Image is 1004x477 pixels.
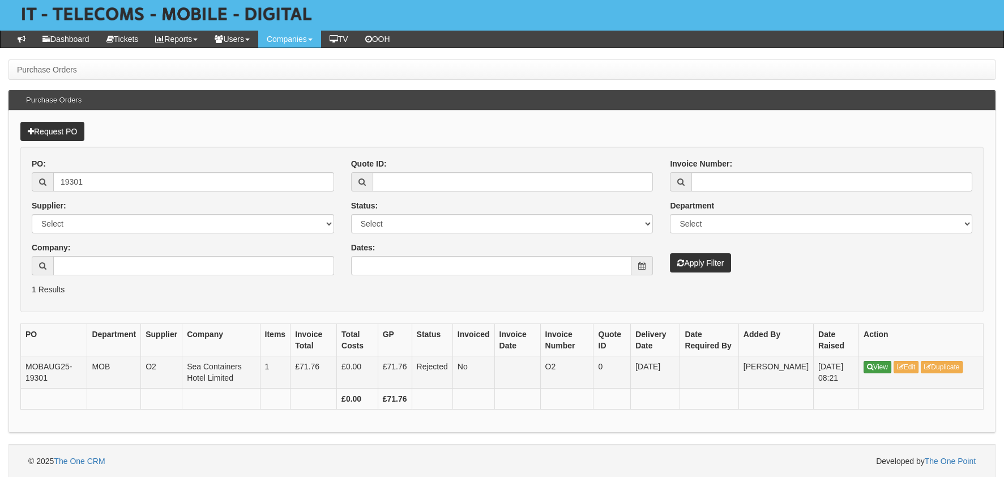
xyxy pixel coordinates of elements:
a: Users [206,31,258,48]
th: GP [378,323,412,356]
td: No [452,356,494,388]
th: Added By [738,323,813,356]
td: Sea Containers Hotel Limited [182,356,260,388]
th: Date Raised [813,323,858,356]
td: 1 [260,356,290,388]
a: View [864,361,891,373]
th: Status [412,323,452,356]
a: Edit [894,361,919,373]
td: [DATE] [631,356,680,388]
a: Companies [258,31,321,48]
a: The One CRM [54,457,105,466]
td: Rejected [412,356,452,388]
p: 1 Results [32,284,972,295]
a: Reports [147,31,206,48]
th: £0.00 [337,388,378,409]
label: Quote ID: [351,158,387,169]
td: MOBAUG25-19301 [21,356,87,388]
label: Status: [351,200,378,211]
td: [PERSON_NAME] [738,356,813,388]
a: Duplicate [921,361,963,373]
th: Department [87,323,141,356]
a: Request PO [20,122,84,141]
td: O2 [540,356,593,388]
a: Dashboard [34,31,98,48]
label: Department [670,200,714,211]
td: [DATE] 08:21 [813,356,858,388]
th: Date Required By [680,323,738,356]
th: Items [260,323,290,356]
span: Developed by [876,455,976,467]
span: © 2025 [28,457,105,466]
label: Dates: [351,242,375,253]
button: Apply Filter [670,253,731,272]
td: 0 [593,356,631,388]
th: £71.76 [378,388,412,409]
th: Invoice Total [290,323,337,356]
th: Quote ID [593,323,631,356]
td: MOB [87,356,141,388]
th: Invoice Number [540,323,593,356]
th: Action [859,323,984,356]
a: TV [321,31,357,48]
th: Total Costs [337,323,378,356]
label: Supplier: [32,200,66,211]
label: Company: [32,242,70,253]
th: Delivery Date [631,323,680,356]
td: £0.00 [337,356,378,388]
th: Company [182,323,260,356]
label: Invoice Number: [670,158,732,169]
li: Purchase Orders [17,64,77,75]
th: Invoice Date [494,323,540,356]
th: PO [21,323,87,356]
a: The One Point [925,457,976,466]
a: Tickets [98,31,147,48]
a: OOH [357,31,399,48]
th: Invoiced [452,323,494,356]
h3: Purchase Orders [20,91,87,110]
label: PO: [32,158,46,169]
td: £71.76 [290,356,337,388]
td: O2 [141,356,182,388]
th: Supplier [141,323,182,356]
td: £71.76 [378,356,412,388]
